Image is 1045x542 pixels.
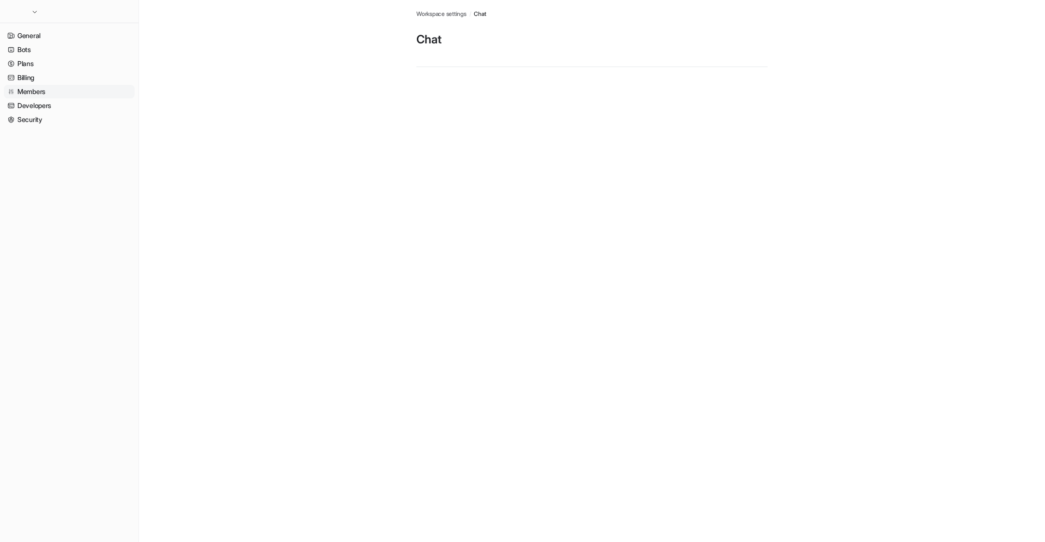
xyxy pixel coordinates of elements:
a: Billing [4,71,135,84]
span: / [469,10,471,18]
a: Workspace settings [416,10,467,18]
p: Chat [416,32,768,47]
a: Plans [4,57,135,70]
a: General [4,29,135,42]
a: Bots [4,43,135,56]
a: Developers [4,99,135,112]
a: Members [4,85,135,98]
a: Chat [474,10,486,18]
a: Security [4,113,135,126]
